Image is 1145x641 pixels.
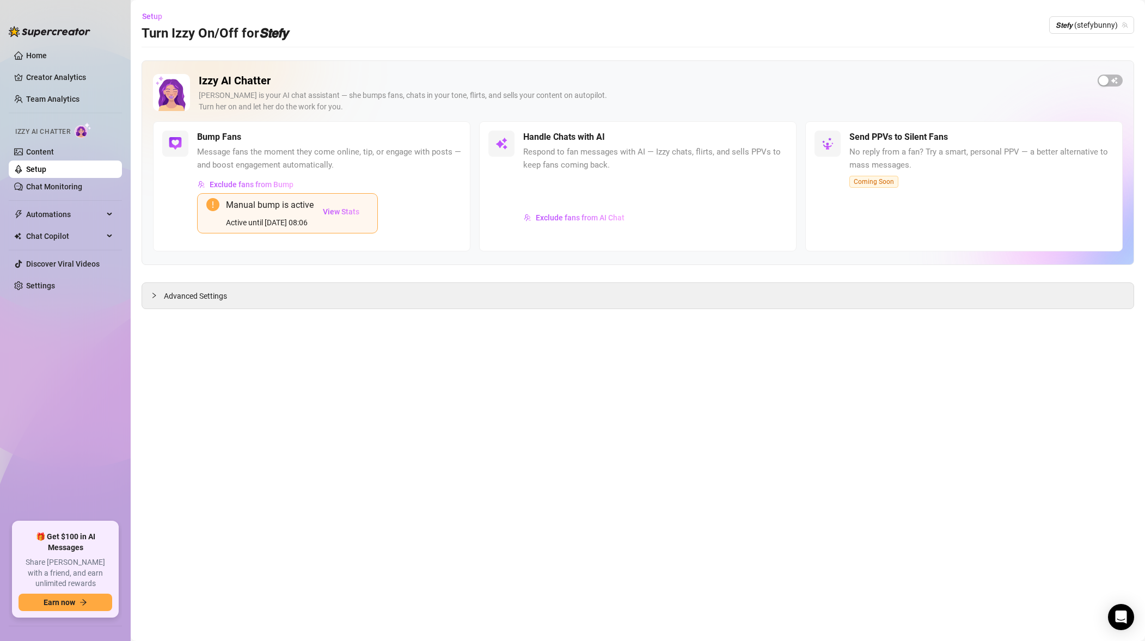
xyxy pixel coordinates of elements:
img: Izzy AI Chatter [153,74,190,111]
button: Earn nowarrow-right [19,594,112,611]
div: Active until [DATE] 08:06 [226,217,314,229]
a: Settings [26,281,55,290]
a: Creator Analytics [26,69,113,86]
span: Coming Soon [849,176,898,188]
span: Chat Copilot [26,227,103,245]
h2: Izzy AI Chatter [199,74,1089,88]
span: Setup [142,12,162,21]
span: Advanced Settings [164,290,227,302]
h5: Send PPVs to Silent Fans [849,131,948,144]
h3: Turn Izzy On/Off for 𝙎𝙩𝙚𝙛𝙮 [142,25,288,42]
div: Manual bump is active [226,198,314,212]
div: [PERSON_NAME] is your AI chat assistant — she bumps fans, chats in your tone, flirts, and sells y... [199,90,1089,113]
button: Exclude fans from AI Chat [523,209,625,226]
a: Setup [26,165,46,174]
a: Team Analytics [26,95,79,103]
span: collapsed [151,292,157,299]
span: Izzy AI Chatter [15,127,70,137]
span: No reply from a fan? Try a smart, personal PPV — a better alternative to mass messages. [849,146,1113,171]
img: svg%3e [198,181,205,188]
a: Chat Monitoring [26,182,82,191]
img: svg%3e [524,214,531,221]
h5: Bump Fans [197,131,241,144]
span: arrow-right [79,599,87,606]
a: Home [26,51,47,60]
div: Open Intercom Messenger [1108,604,1134,630]
button: Exclude fans from Bump [197,176,294,193]
span: team [1122,22,1128,28]
span: Respond to fan messages with AI — Izzy chats, flirts, and sells PPVs to keep fans coming back. [523,146,787,171]
div: collapsed [151,289,164,301]
h5: Handle Chats with AI [523,131,605,144]
span: Message fans the moment they come online, tip, or engage with posts — and boost engagement automa... [197,146,461,171]
span: Share [PERSON_NAME] with a friend, and earn unlimited rewards [19,557,112,589]
span: 🎁 Get $100 in AI Messages [19,532,112,553]
button: View Stats [314,198,369,225]
span: Exclude fans from Bump [210,180,293,189]
img: svg%3e [821,137,834,150]
img: logo-BBDzfeDw.svg [9,26,90,37]
span: thunderbolt [14,210,23,219]
a: Discover Viral Videos [26,260,100,268]
span: exclamation-circle [206,198,219,211]
span: View Stats [323,207,359,216]
img: svg%3e [169,137,182,150]
span: Earn now [44,598,75,607]
span: 𝙎𝙩𝙚𝙛𝙮 (stefybunny) [1056,17,1128,33]
img: svg%3e [495,137,508,150]
button: Setup [142,8,171,25]
img: AI Chatter [75,122,91,138]
img: Chat Copilot [14,232,21,240]
a: Content [26,147,54,156]
span: Exclude fans from AI Chat [536,213,624,222]
span: Automations [26,206,103,223]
